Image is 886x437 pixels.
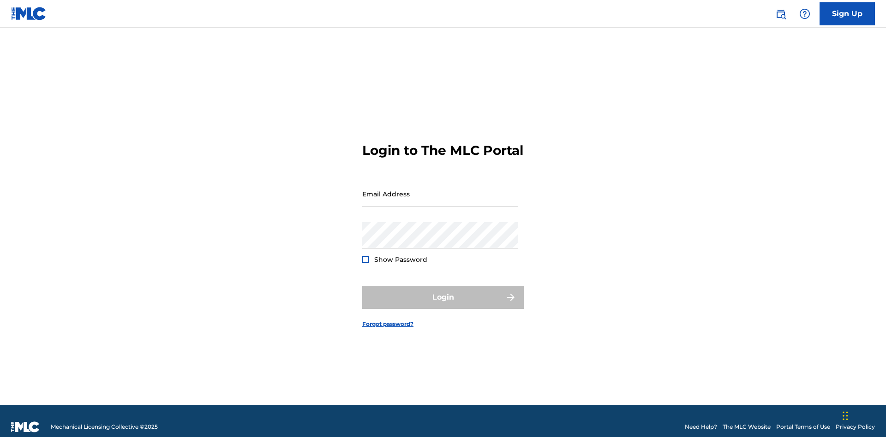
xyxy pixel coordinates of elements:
[51,423,158,431] span: Mechanical Licensing Collective © 2025
[772,5,790,23] a: Public Search
[723,423,771,431] a: The MLC Website
[775,8,786,19] img: search
[11,7,47,20] img: MLC Logo
[799,8,810,19] img: help
[776,423,830,431] a: Portal Terms of Use
[820,2,875,25] a: Sign Up
[843,402,848,430] div: Drag
[685,423,717,431] a: Need Help?
[362,320,413,328] a: Forgot password?
[11,421,40,432] img: logo
[836,423,875,431] a: Privacy Policy
[374,255,427,264] span: Show Password
[362,142,523,159] h3: Login to The MLC Portal
[840,393,886,437] iframe: Chat Widget
[796,5,814,23] div: Help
